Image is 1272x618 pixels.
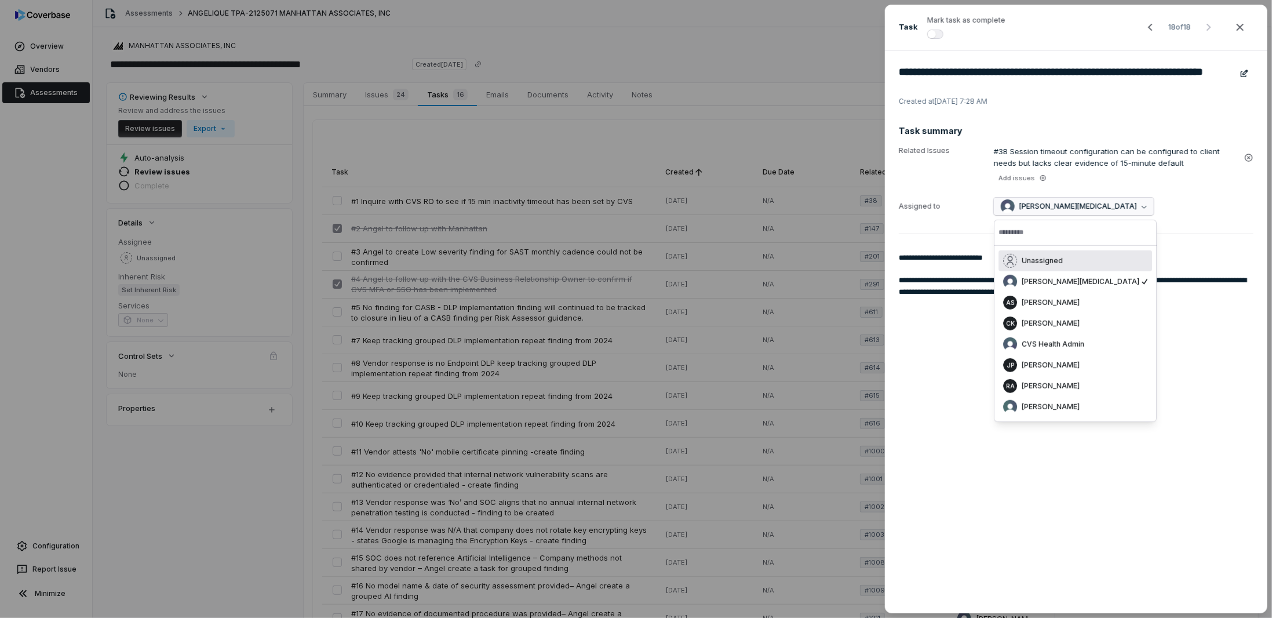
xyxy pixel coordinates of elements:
[1003,296,1017,310] span: AS
[998,250,1152,417] div: Suggestions
[899,202,980,211] label: Assigned to
[1019,202,1137,211] span: [PERSON_NAME][MEDICAL_DATA]
[899,125,1253,137] span: Task summary
[1003,379,1017,393] span: RA
[927,16,1005,24] span: Mark task as complete
[1003,337,1017,351] img: CVS Health Admin avatar
[1022,298,1080,307] span: [PERSON_NAME]
[1003,358,1017,372] span: JP
[1168,23,1191,32] span: 18 of 18
[1003,275,1017,289] img: Angelique Nix avatar
[1022,402,1080,412] span: [PERSON_NAME]
[1022,361,1080,370] span: [PERSON_NAME]
[899,146,980,155] label: Related Issues
[899,21,918,33] span: Task
[1003,317,1017,330] span: CK
[1022,277,1139,286] span: [PERSON_NAME][MEDICAL_DATA]
[1022,256,1063,266] span: Unassigned
[994,146,1242,169] span: #38 Session timeout configuration can be configured to client needs but lacks clear evidence of 1...
[1003,400,1017,414] img: Robert VanMeeteren avatar
[1022,319,1080,328] span: [PERSON_NAME]
[1022,381,1080,391] span: [PERSON_NAME]
[1001,199,1015,213] img: Angelique Nix avatar
[994,171,1051,185] button: Add issues
[1022,340,1084,349] span: CVS Health Admin
[899,97,1235,106] span: Created at [DATE] 7:28 AM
